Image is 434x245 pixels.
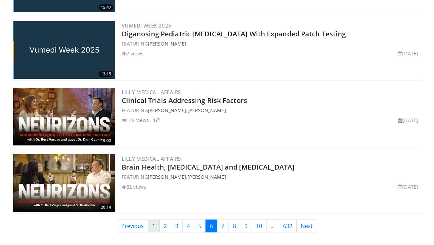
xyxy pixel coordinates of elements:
[122,29,346,38] a: Diganosing Pediatric [MEDICAL_DATA] With Expanded Patch Testing
[229,220,240,232] a: 8
[148,220,160,232] a: 1
[279,220,297,232] a: 632
[12,220,422,232] nav: Search results pages
[148,40,186,47] a: [PERSON_NAME]
[122,22,171,29] a: Vumedi Week 2025
[122,107,421,114] div: FEATURING ,
[171,220,183,232] a: 3
[122,89,181,95] a: Lilly Medical Affairs
[122,40,421,47] div: FEATURING
[13,21,115,79] img: 15ac8eea-b4aa-4f18-9da5-cdc51d64be25.jpg.300x170_q85_crop-smart_upscale.jpg
[122,117,149,124] li: 122 views
[122,155,181,162] a: Lilly Medical Affairs
[99,71,113,77] span: 13:15
[205,220,217,232] a: 6
[240,220,252,232] a: 9
[398,183,418,190] li: [DATE]
[194,220,206,232] a: 5
[13,21,115,79] a: 13:15
[148,174,186,180] a: [PERSON_NAME]
[99,4,113,11] span: 15:47
[398,117,418,124] li: [DATE]
[296,220,317,232] a: Next
[13,88,115,145] img: 1541e73f-d457-4c7d-a135-57e066998777.png.300x170_q85_crop-smart_upscale.jpg
[13,88,115,145] a: 19:02
[13,154,115,212] a: 20:14
[159,220,171,232] a: 2
[117,220,148,232] a: Previous
[148,107,186,113] a: [PERSON_NAME]
[99,204,113,210] span: 20:14
[122,162,295,172] a: Brain Health, [MEDICAL_DATA] and [MEDICAL_DATA]
[99,138,113,144] span: 19:02
[217,220,229,232] a: 7
[122,50,143,57] li: 7 views
[122,173,421,180] div: FEATURING ,
[122,96,247,105] a: Clinical Trials Addressing Risk Factors
[188,174,226,180] a: [PERSON_NAME]
[13,154,115,212] img: ca157f26-4c4a-49fd-8611-8e91f7be245d.png.300x170_q85_crop-smart_upscale.jpg
[122,183,146,190] li: 82 views
[182,220,194,232] a: 4
[188,107,226,113] a: [PERSON_NAME]
[252,220,267,232] a: 10
[398,50,418,57] li: [DATE]
[153,117,160,124] li: 1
